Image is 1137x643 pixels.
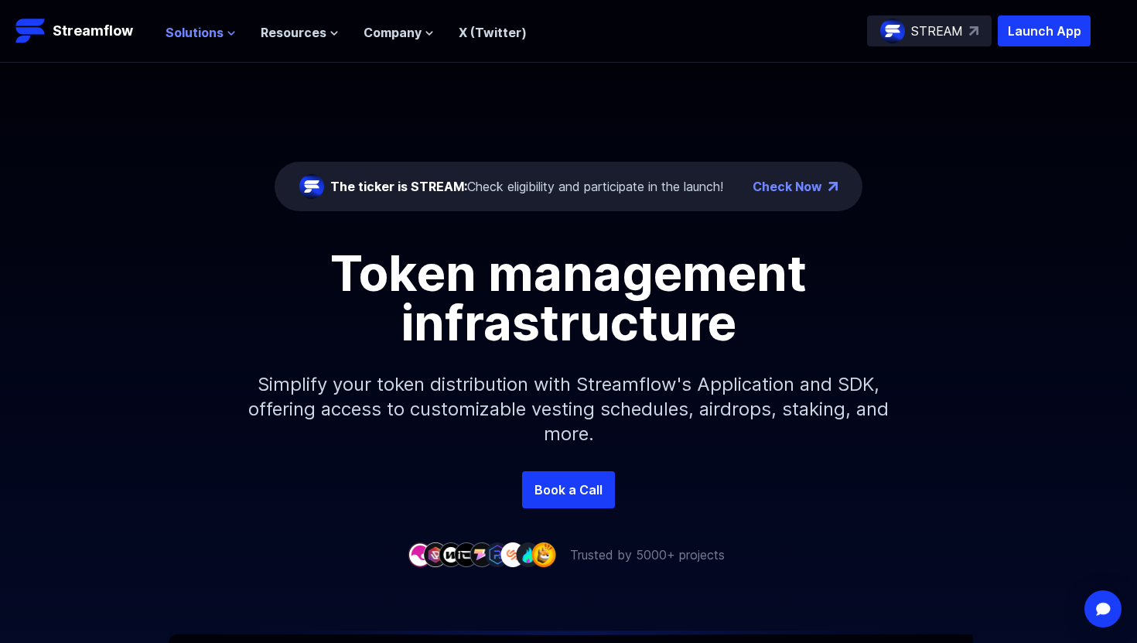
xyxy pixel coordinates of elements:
a: Streamflow [15,15,150,46]
p: Simplify your token distribution with Streamflow's Application and SDK, offering access to custom... [236,347,901,471]
img: company-1 [408,542,432,566]
p: STREAM [911,22,963,40]
img: top-right-arrow.png [828,182,838,191]
img: company-7 [500,542,525,566]
img: streamflow-logo-circle.png [880,19,905,43]
a: Book a Call [522,471,615,508]
img: streamflow-logo-circle.png [299,174,324,199]
button: Company [364,23,434,42]
img: company-6 [485,542,510,566]
span: The ticker is STREAM: [330,179,467,194]
a: STREAM [867,15,992,46]
div: Open Intercom Messenger [1084,590,1122,628]
a: X (Twitter) [459,25,527,40]
img: company-3 [439,542,463,566]
img: company-2 [423,542,448,566]
div: Check eligibility and participate in the launch! [330,177,723,196]
span: Company [364,23,422,42]
button: Solutions [166,23,236,42]
p: Streamflow [53,20,133,42]
span: Resources [261,23,326,42]
img: company-9 [531,542,556,566]
img: company-5 [469,542,494,566]
img: company-4 [454,542,479,566]
img: Streamflow Logo [15,15,46,46]
button: Launch App [998,15,1091,46]
span: Solutions [166,23,224,42]
h1: Token management infrastructure [220,248,917,347]
img: top-right-arrow.svg [969,26,978,36]
img: company-8 [516,542,541,566]
a: Check Now [753,177,822,196]
button: Resources [261,23,339,42]
p: Trusted by 5000+ projects [570,546,725,564]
